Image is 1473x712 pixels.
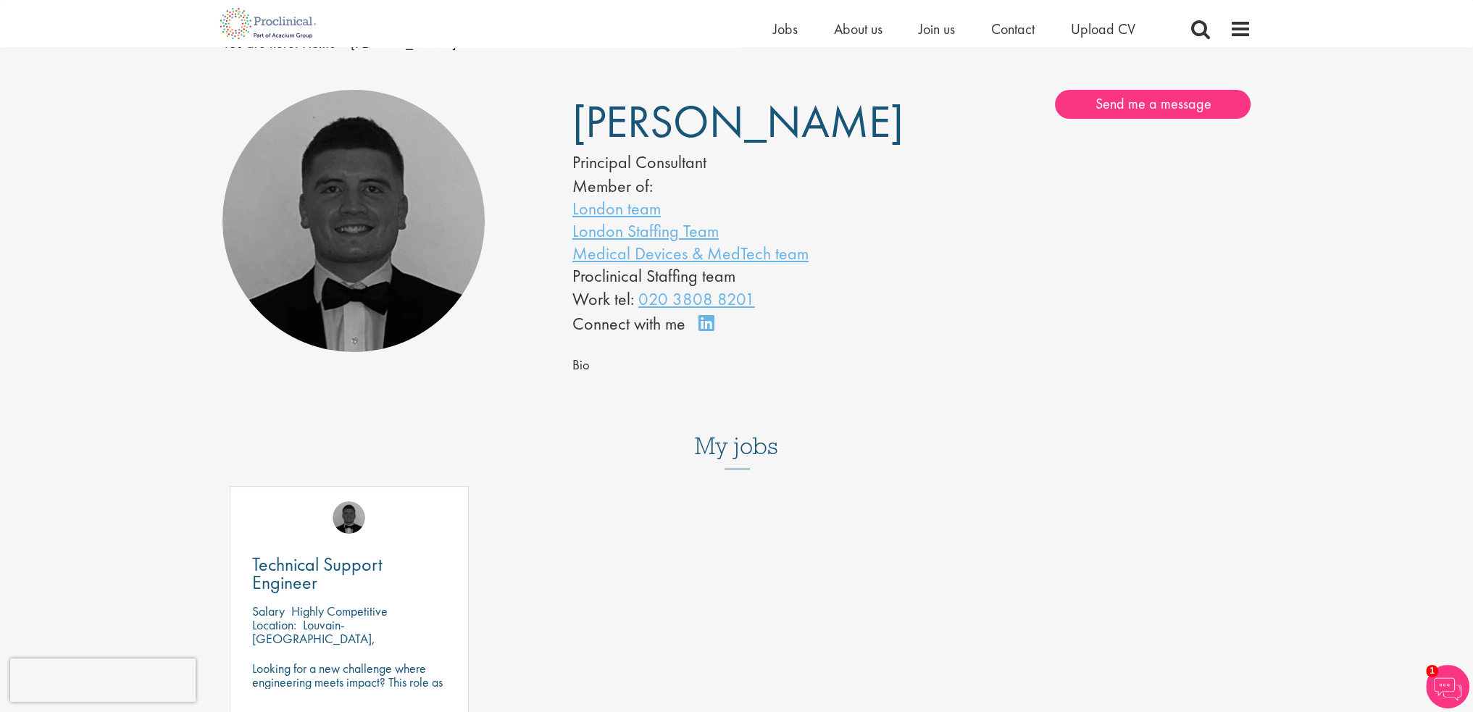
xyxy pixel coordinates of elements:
[572,197,661,219] a: London team
[572,150,868,175] div: Principal Consultant
[252,552,383,595] span: Technical Support Engineer
[572,219,719,242] a: London Staffing Team
[222,434,1251,458] h3: My jobs
[252,603,285,619] span: Salary
[252,616,375,661] p: Louvain-[GEOGRAPHIC_DATA], [GEOGRAPHIC_DATA]
[991,20,1035,38] a: Contact
[572,356,590,374] span: Bio
[1426,665,1469,708] img: Chatbot
[773,20,798,38] a: Jobs
[834,20,882,38] a: About us
[1426,665,1438,677] span: 1
[638,288,755,310] a: 020 3808 8201
[919,20,955,38] a: Join us
[333,501,365,534] img: Tom Stables
[572,93,904,151] span: [PERSON_NAME]
[572,288,634,310] span: Work tel:
[291,603,388,619] p: Highly Competitive
[10,658,196,702] iframe: reCAPTCHA
[1055,90,1251,119] a: Send me a message
[572,242,809,264] a: Medical Devices & MedTech team
[572,175,653,197] label: Member of:
[1071,20,1135,38] a: Upload CV
[252,556,446,592] a: Technical Support Engineer
[252,616,296,633] span: Location:
[572,264,868,287] li: Proclinical Staffing team
[222,90,485,353] img: Tom Stables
